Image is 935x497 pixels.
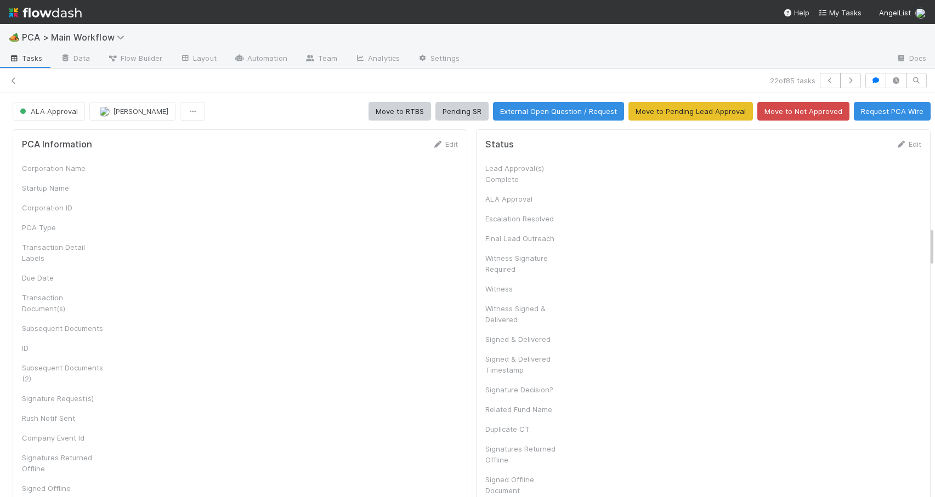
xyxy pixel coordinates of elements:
[225,50,296,68] a: Automation
[22,292,104,314] div: Transaction Document(s)
[818,7,862,18] a: My Tasks
[485,139,514,150] h5: Status
[485,424,568,435] div: Duplicate CT
[432,140,458,148] a: Edit
[107,53,162,64] span: Flow Builder
[896,140,921,148] a: Edit
[485,233,568,244] div: Final Lead Outreach
[485,334,568,345] div: Signed & Delivered
[485,443,568,465] div: Signatures Returned Offline
[485,253,568,275] div: Witness Signature Required
[628,102,753,121] button: Move to Pending Lead Approval
[485,404,568,415] div: Related Fund Name
[915,8,926,19] img: avatar_dd78c015-5c19-403d-b5d7-976f9c2ba6b3.png
[854,102,931,121] button: Request PCA Wire
[22,32,130,43] span: PCA > Main Workflow
[783,7,809,18] div: Help
[485,384,568,395] div: Signature Decision?
[770,75,815,86] span: 22 of 85 tasks
[22,393,104,404] div: Signature Request(s)
[22,432,104,443] div: Company Event Id
[485,353,568,375] div: Signed & Delivered Timestamp
[113,107,168,116] span: [PERSON_NAME]
[485,213,568,224] div: Escalation Resolved
[52,50,99,68] a: Data
[9,32,20,42] span: 🏕️
[22,413,104,424] div: Rush Notif Sent
[22,139,92,150] h5: PCA Information
[22,182,104,193] div: Startup Name
[757,102,849,121] button: Move to Not Approved
[493,102,624,121] button: External Open Question / Request
[296,50,346,68] a: Team
[99,106,110,117] img: avatar_dd78c015-5c19-403d-b5d7-976f9c2ba6b3.png
[346,50,409,68] a: Analytics
[22,362,104,384] div: Subsequent Documents (2)
[22,163,104,174] div: Corporation Name
[485,474,568,496] div: Signed Offline Document
[9,53,43,64] span: Tasks
[171,50,225,68] a: Layout
[879,8,911,17] span: AngelList
[485,303,568,325] div: Witness Signed & Delivered
[369,102,431,121] button: Move to RTBS
[887,50,935,68] a: Docs
[22,242,104,264] div: Transaction Detail Labels
[22,202,104,213] div: Corporation ID
[99,50,171,68] a: Flow Builder
[22,342,104,353] div: ID
[435,102,489,121] button: Pending SR
[22,222,104,233] div: PCA Type
[13,102,85,121] button: ALA Approval
[22,323,104,334] div: Subsequent Documents
[89,102,175,121] button: [PERSON_NAME]
[485,163,568,185] div: Lead Approval(s) Complete
[22,452,104,474] div: Signatures Returned Offline
[409,50,468,68] a: Settings
[485,283,568,294] div: Witness
[22,272,104,283] div: Due Date
[18,107,78,116] span: ALA Approval
[9,3,82,22] img: logo-inverted-e16ddd16eac7371096b0.svg
[818,8,862,17] span: My Tasks
[485,193,568,204] div: ALA Approval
